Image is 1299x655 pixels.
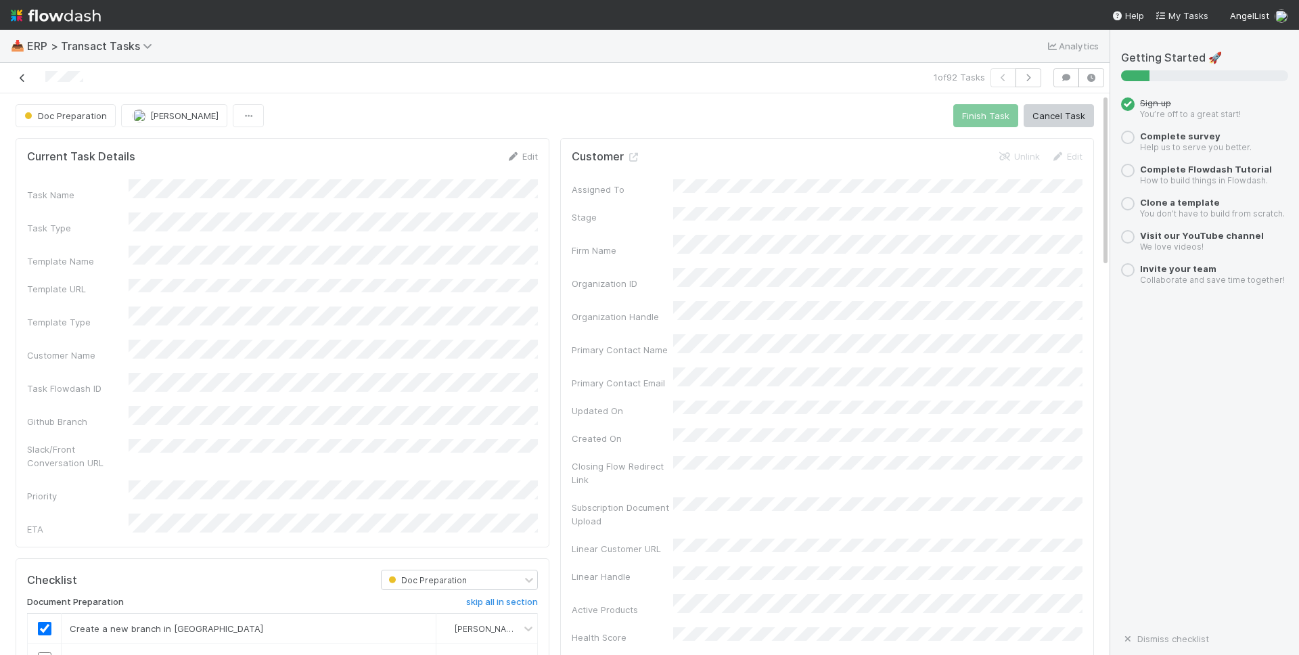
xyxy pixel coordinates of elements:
span: Create a new branch in [GEOGRAPHIC_DATA] [70,623,263,634]
span: AngelList [1230,10,1269,21]
span: 1 of 92 Tasks [934,70,985,84]
img: logo-inverted-e16ddd16eac7371096b0.svg [11,4,101,27]
div: Health Score [572,631,673,644]
h5: Current Task Details [27,150,135,164]
a: Analytics [1045,38,1099,54]
span: 📥 [11,40,24,51]
div: Task Type [27,221,129,235]
div: Task Name [27,188,129,202]
div: Template Name [27,254,129,268]
small: How to build things in Flowdash. [1140,175,1268,185]
small: Collaborate and save time together! [1140,275,1285,285]
small: You’re off to a great start! [1140,109,1241,119]
a: Edit [506,151,538,162]
h5: Checklist [27,574,77,587]
div: Customer Name [27,348,129,362]
span: ERP > Transact Tasks [27,39,159,53]
h5: Getting Started 🚀 [1121,51,1288,65]
a: Visit our YouTube channel [1140,230,1264,241]
button: Cancel Task [1024,104,1094,127]
span: [PERSON_NAME] [150,110,219,121]
span: Doc Preparation [386,575,467,585]
button: [PERSON_NAME] [121,104,227,127]
div: Help [1112,9,1144,22]
a: Invite your team [1140,263,1216,274]
img: avatar_f5fedbe2-3a45-46b0-b9bb-d3935edf1c24.png [133,109,146,122]
div: Linear Customer URL [572,542,673,556]
div: Linear Handle [572,570,673,583]
div: Template URL [27,282,129,296]
h6: skip all in section [466,597,538,608]
div: Organization Handle [572,310,673,323]
small: You don’t have to build from scratch. [1140,208,1285,219]
a: My Tasks [1155,9,1208,22]
div: Slack/Front Conversation URL [27,443,129,470]
span: Sign up [1140,97,1171,108]
a: Edit [1051,151,1082,162]
a: Clone a template [1140,197,1220,208]
a: Complete Flowdash Tutorial [1140,164,1272,175]
div: Primary Contact Name [572,343,673,357]
img: avatar_11833ecc-818b-4748-aee0-9d6cf8466369.png [1275,9,1288,23]
div: Template Type [27,315,129,329]
div: Subscription Document Upload [572,501,673,528]
a: Complete survey [1140,131,1221,141]
button: Doc Preparation [16,104,116,127]
a: skip all in section [466,597,538,613]
div: Github Branch [27,415,129,428]
small: We love videos! [1140,242,1204,252]
button: Finish Task [953,104,1018,127]
div: Priority [27,489,129,503]
div: Assigned To [572,183,673,196]
div: Active Products [572,603,673,616]
h5: Customer [572,150,640,164]
div: Created On [572,432,673,445]
span: My Tasks [1155,10,1208,21]
div: Organization ID [572,277,673,290]
div: Closing Flow Redirect Link [572,459,673,487]
span: Doc Preparation [22,110,107,121]
img: avatar_f5fedbe2-3a45-46b0-b9bb-d3935edf1c24.png [442,623,453,634]
span: [PERSON_NAME] [455,624,521,634]
div: Stage [572,210,673,224]
a: Dismiss checklist [1121,633,1209,644]
div: Updated On [572,404,673,417]
small: Help us to serve you better. [1140,142,1252,152]
div: Primary Contact Email [572,376,673,390]
div: Task Flowdash ID [27,382,129,395]
h6: Document Preparation [27,597,124,608]
div: Firm Name [572,244,673,257]
div: ETA [27,522,129,536]
a: Unlink [998,151,1040,162]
